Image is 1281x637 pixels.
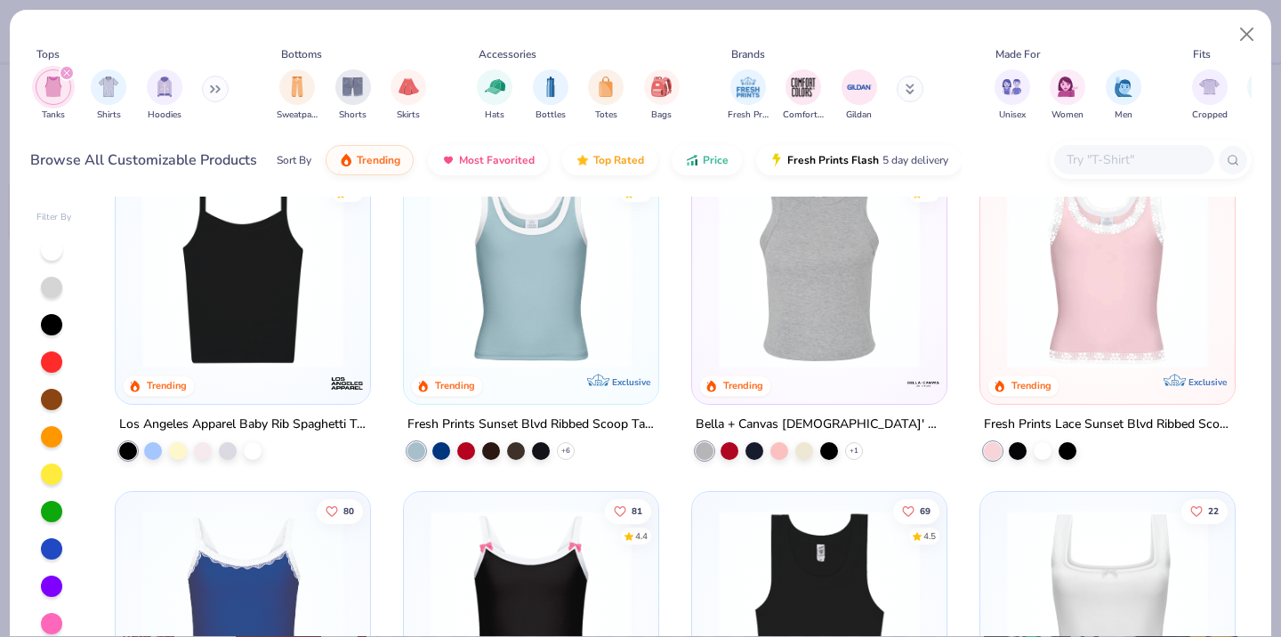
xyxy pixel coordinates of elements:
[1050,69,1085,122] div: filter for Women
[281,46,322,62] div: Bottoms
[1050,69,1085,122] button: filter button
[335,69,371,122] div: filter for Shorts
[644,69,680,122] button: filter button
[728,69,769,122] div: filter for Fresh Prints
[1188,375,1226,387] span: Exclusive
[605,498,651,523] button: Like
[731,46,765,62] div: Brands
[329,365,365,400] img: Los Angeles Apparel logo
[562,145,657,175] button: Top Rated
[133,167,352,368] img: cbf11e79-2adf-4c6b-b19e-3da42613dd1b
[147,69,182,122] div: filter for Hoodies
[91,69,126,122] div: filter for Shirts
[728,69,769,122] button: filter button
[999,109,1026,122] span: Unisex
[651,109,672,122] span: Bags
[357,153,400,167] span: Trending
[1193,46,1211,62] div: Fits
[640,167,859,368] img: 07a12044-cce7-42e8-8405-722ae375aeff
[790,74,817,101] img: Comfort Colors Image
[995,69,1030,122] div: filter for Unisex
[846,109,872,122] span: Gildan
[893,498,939,523] button: Like
[842,69,877,122] div: filter for Gildan
[756,145,962,175] button: Fresh Prints Flash5 day delivery
[485,77,505,97] img: Hats Image
[42,109,65,122] span: Tanks
[846,74,873,101] img: Gildan Image
[1230,18,1264,52] button: Close
[1002,77,1022,97] img: Unisex Image
[596,77,616,97] img: Totes Image
[1181,498,1228,523] button: Like
[36,46,60,62] div: Tops
[91,69,126,122] button: filter button
[1058,77,1078,97] img: Women Image
[326,145,414,175] button: Trending
[696,413,943,435] div: Bella + Canvas [DEMOGRAPHIC_DATA]' Micro Ribbed Racerback Tank
[277,69,318,122] div: filter for Sweatpants
[318,498,364,523] button: Like
[397,109,420,122] span: Skirts
[348,187,360,200] div: 4.8
[277,69,318,122] button: filter button
[155,77,174,97] img: Hoodies Image
[1051,109,1084,122] span: Women
[36,211,72,224] div: Filter By
[920,506,931,515] span: 69
[728,109,769,122] span: Fresh Prints
[984,413,1231,435] div: Fresh Prints Lace Sunset Blvd Ribbed Scoop Tank Top
[1208,506,1219,515] span: 22
[998,167,1217,368] img: afc69d81-610c-46fa-b7e7-0697e478933c
[1115,109,1132,122] span: Men
[561,445,570,456] span: + 6
[672,145,742,175] button: Price
[119,413,367,435] div: Los Angeles Apparel Baby Rib Spaghetti Tank
[36,69,71,122] div: filter for Tanks
[842,69,877,122] button: filter button
[644,69,680,122] div: filter for Bags
[407,413,655,435] div: Fresh Prints Sunset Blvd Ribbed Scoop Tank Top
[906,365,941,400] img: Bella + Canvas logo
[595,109,617,122] span: Totes
[1192,69,1228,122] div: filter for Cropped
[735,74,761,101] img: Fresh Prints Image
[536,109,566,122] span: Bottles
[422,167,640,368] img: 805349cc-a073-4baf-ae89-b2761e757b43
[344,506,355,515] span: 80
[277,109,318,122] span: Sweatpants
[391,69,426,122] div: filter for Skirts
[477,69,512,122] div: filter for Hats
[147,69,182,122] button: filter button
[593,153,644,167] span: Top Rated
[1192,109,1228,122] span: Cropped
[576,153,590,167] img: TopRated.gif
[769,153,784,167] img: flash.gif
[36,69,71,122] button: filter button
[588,69,624,122] button: filter button
[335,69,371,122] button: filter button
[783,69,824,122] button: filter button
[533,69,568,122] div: filter for Bottles
[44,77,63,97] img: Tanks Image
[703,153,729,167] span: Price
[612,375,650,387] span: Exclusive
[787,153,879,167] span: Fresh Prints Flash
[1106,69,1141,122] div: filter for Men
[441,153,455,167] img: most_fav.gif
[485,109,504,122] span: Hats
[277,152,311,168] div: Sort By
[391,69,426,122] button: filter button
[30,149,257,171] div: Browse All Customizable Products
[533,69,568,122] button: filter button
[635,529,648,543] div: 4.4
[923,529,936,543] div: 4.5
[97,109,121,122] span: Shirts
[588,69,624,122] div: filter for Totes
[995,46,1040,62] div: Made For
[651,77,671,97] img: Bags Image
[710,167,929,368] img: 52992e4f-a45f-431a-90ff-fda9c8197133
[995,69,1030,122] button: filter button
[923,187,936,200] div: 4.8
[928,167,1147,368] img: a2c1212f-7889-4602-8399-578c484ff67d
